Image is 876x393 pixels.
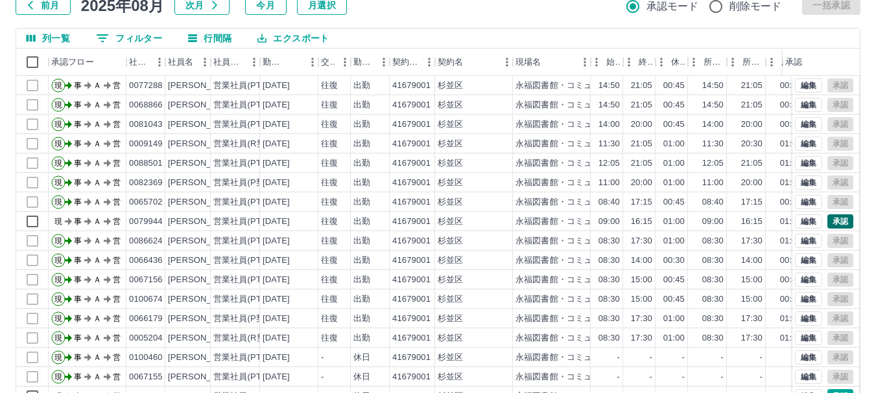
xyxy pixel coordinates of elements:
div: 始業 [591,49,623,76]
div: 20:00 [631,177,652,189]
text: 事 [74,295,82,304]
div: 勤務日 [263,49,285,76]
div: 41679001 [392,157,431,170]
div: 往復 [321,138,338,150]
div: 終業 [639,49,653,76]
text: 事 [74,275,82,284]
div: 21:05 [631,80,652,92]
div: 20:00 [631,118,652,131]
text: 事 [74,178,82,187]
div: 所定開始 [688,49,727,76]
div: 承認フロー [49,49,126,76]
div: 杉並区 [438,293,463,306]
div: 08:30 [702,293,724,306]
div: [PERSON_NAME] [168,274,239,286]
div: 21:05 [741,157,763,170]
div: 往復 [321,177,338,189]
text: 営 [113,81,121,90]
div: 17:30 [741,235,763,247]
div: 契約コード [390,49,435,76]
button: 行間隔 [178,28,242,48]
div: [PERSON_NAME] [168,293,239,306]
button: メニュー [335,52,355,72]
div: 14:00 [598,118,620,131]
div: 14:50 [702,80,724,92]
button: 列選択 [16,28,80,48]
div: 00:45 [663,80,685,92]
button: 編集 [795,292,822,306]
div: 杉並区 [438,235,463,247]
text: Ａ [93,159,101,168]
div: 16:15 [741,216,763,228]
div: 承認フロー [51,49,94,76]
button: 編集 [795,175,822,190]
div: 出勤 [353,157,370,170]
div: 出勤 [353,99,370,111]
div: 0088501 [129,157,163,170]
button: メニュー [150,52,169,72]
div: 終業 [623,49,656,76]
div: 17:30 [631,235,652,247]
div: [PERSON_NAME] [168,235,239,247]
div: 14:50 [598,80,620,92]
div: 41679001 [392,99,431,111]
div: 0066179 [129,313,163,325]
div: [PERSON_NAME] [168,216,239,228]
div: 永福図書館・コミュニティふらっと永福 [515,138,669,150]
div: 永福図書館・コミュニティふらっと永福 [515,216,669,228]
text: 営 [113,197,121,207]
div: 16:15 [631,216,652,228]
div: 00:45 [780,196,801,208]
div: 所定終業 [742,49,763,76]
div: 21:05 [631,99,652,111]
div: 永福図書館・コミュニティふらっと永福 [515,196,669,208]
div: 出勤 [353,274,370,286]
button: ソート [285,53,303,71]
div: [DATE] [263,118,290,131]
div: 永福図書館・コミュニティふらっと永福 [515,118,669,131]
div: 勤務区分 [351,49,390,76]
div: 契約名 [438,49,463,76]
div: 往復 [321,196,338,208]
div: 勤務区分 [353,49,374,76]
div: 21:05 [741,99,763,111]
div: 所定終業 [727,49,766,76]
button: 編集 [795,273,822,287]
div: 01:00 [663,177,685,189]
div: 00:30 [663,254,685,267]
div: 始業 [606,49,621,76]
div: 永福図書館・コミュニティふらっと永福 [515,99,669,111]
div: 08:30 [598,293,620,306]
div: 41679001 [392,118,431,131]
div: 休憩 [671,49,685,76]
div: 往復 [321,157,338,170]
text: 営 [113,120,121,129]
div: 営業社員(PT契約) [213,274,281,286]
button: メニュー [244,52,264,72]
div: 永福図書館・コミュニティふらっと永福 [515,293,669,306]
div: 20:00 [741,118,763,131]
div: 00:45 [780,118,801,131]
div: [PERSON_NAME] [168,99,239,111]
div: [DATE] [263,274,290,286]
text: 現 [54,236,62,245]
div: 00:45 [780,293,801,306]
div: 14:50 [702,99,724,111]
div: 出勤 [353,138,370,150]
div: 01:00 [663,157,685,170]
div: 08:30 [598,235,620,247]
div: [PERSON_NAME] [168,254,239,267]
div: 08:40 [702,196,724,208]
div: 01:00 [780,157,801,170]
div: 0067156 [129,274,163,286]
div: 往復 [321,254,338,267]
div: 出勤 [353,235,370,247]
button: 編集 [795,137,822,151]
div: 杉並区 [438,196,463,208]
div: 0081043 [129,118,163,131]
div: [DATE] [263,196,290,208]
div: 00:45 [663,196,685,208]
div: 14:00 [631,254,652,267]
div: 出勤 [353,118,370,131]
div: [DATE] [263,293,290,306]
